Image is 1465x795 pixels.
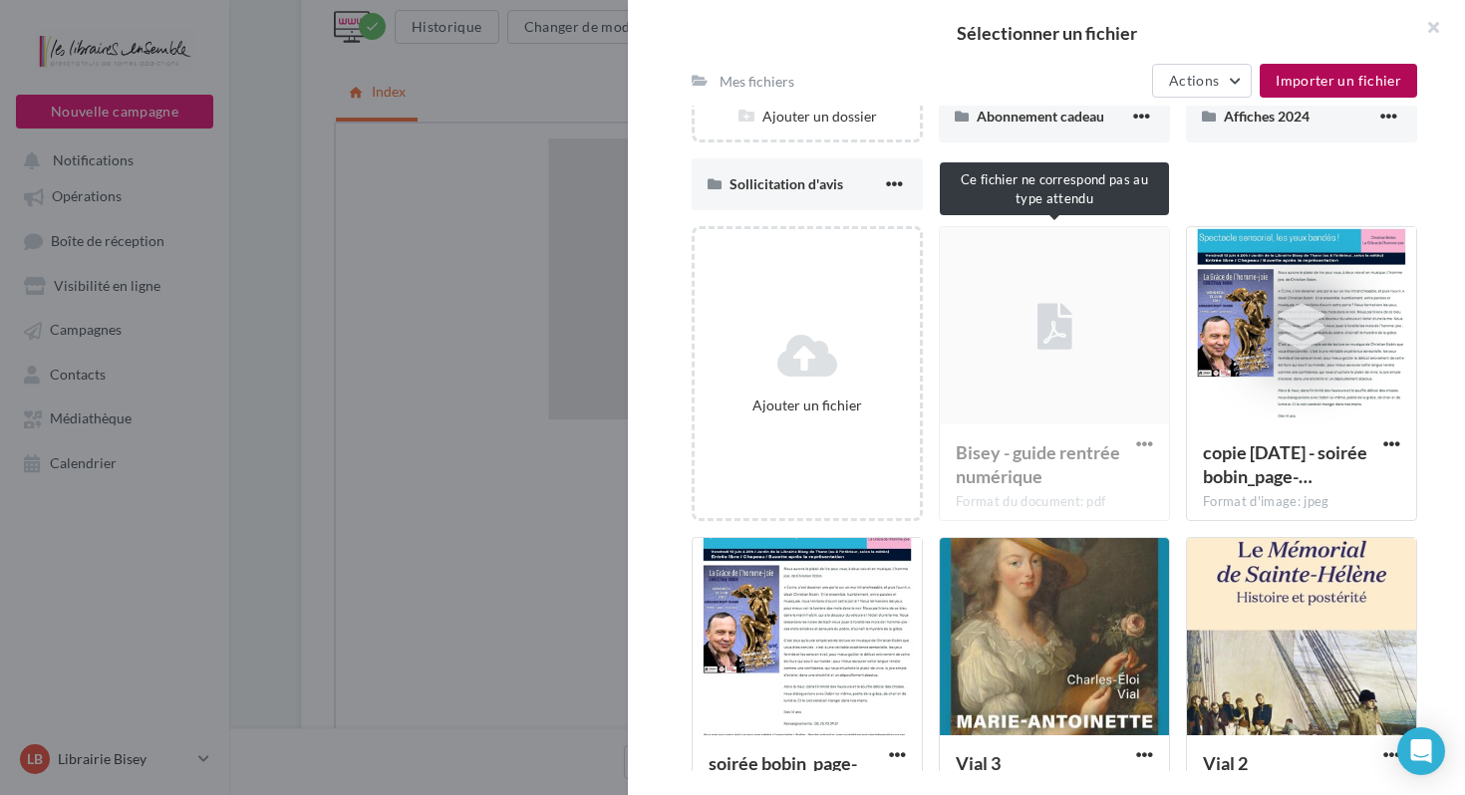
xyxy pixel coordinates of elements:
span: Affiches 2024 [1224,108,1310,125]
div: Ajouter un dossier [695,107,920,127]
span: Actions [1169,72,1219,89]
span: Importer un fichier [1276,72,1401,89]
span: Sollicitation d'avis [730,175,843,192]
h2: Sélectionner un fichier [660,24,1433,42]
div: Open Intercom Messenger [1397,727,1445,775]
div: Mes fichiers [720,72,794,92]
button: Importer un fichier [1260,64,1417,98]
div: Ajouter un fichier [703,396,912,415]
span: Abonnement cadeau [977,108,1104,125]
div: Format d'image: jpeg [1203,493,1400,511]
img: img-generique.jpg [212,15,810,296]
span: Vial 2 [1203,752,1248,774]
span: copie 08-06-2025 - soirée bobin_page-0001 [1203,441,1367,487]
div: Ce fichier ne correspond pas au type attendu [940,162,1169,215]
span: Vial 3 [956,752,1001,774]
button: Actions [1152,64,1252,98]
